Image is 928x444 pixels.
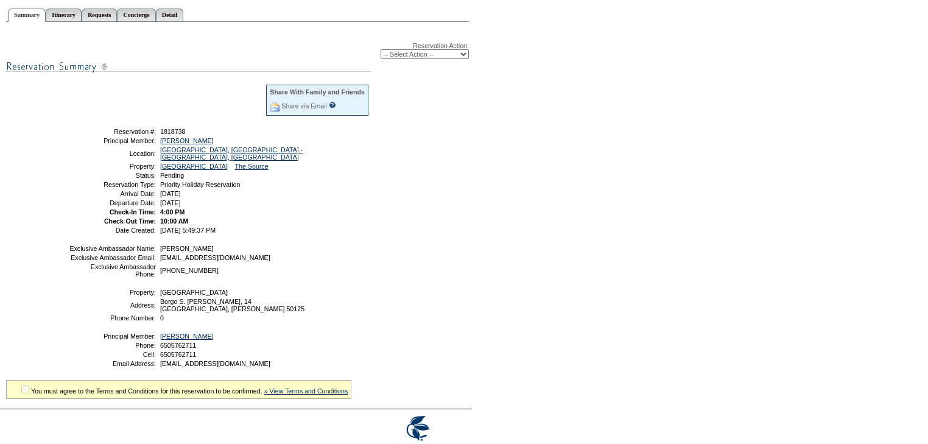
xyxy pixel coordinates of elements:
td: Reservation #: [69,128,156,135]
a: [PERSON_NAME] [160,137,214,144]
a: Detail [156,9,184,21]
span: [DATE] 5:49:37 PM [160,227,216,234]
span: 6505762711 [160,351,196,358]
td: Phone Number: [69,314,156,322]
a: [GEOGRAPHIC_DATA] [160,163,228,170]
span: [EMAIL_ADDRESS][DOMAIN_NAME] [160,360,270,367]
span: Pending [160,172,184,179]
a: » View Terms and Conditions [264,387,348,395]
td: Property: [69,289,156,296]
a: Summary [8,9,46,22]
span: Borgo S. [PERSON_NAME], 14 [GEOGRAPHIC_DATA], [PERSON_NAME] 50125 [160,298,304,312]
td: Principal Member: [69,333,156,340]
td: Exclusive Ambassador Name: [69,245,156,252]
td: Arrival Date: [69,190,156,197]
td: Exclusive Ambassador Email: [69,254,156,261]
span: You must agree to the Terms and Conditions for this reservation to be confirmed. [31,387,262,395]
input: What is this? [329,102,336,108]
span: [PHONE_NUMBER] [160,267,219,274]
td: Location: [69,146,156,161]
td: Cell: [69,351,156,358]
span: [PERSON_NAME] [160,245,214,252]
td: Phone: [69,342,156,349]
td: Reservation Type: [69,181,156,188]
td: Exclusive Ambassador Phone: [69,263,156,278]
td: Address: [69,298,156,312]
span: 4:00 PM [160,208,185,216]
span: Priority Holiday Reservation [160,181,240,188]
div: Share With Family and Friends [270,88,365,96]
span: 1818738 [160,128,186,135]
a: Concierge [117,9,155,21]
td: Email Address: [69,360,156,367]
span: [GEOGRAPHIC_DATA] [160,289,228,296]
td: Status: [69,172,156,179]
img: subTtlResSummary.gif [6,59,371,74]
span: [EMAIL_ADDRESS][DOMAIN_NAME] [160,254,270,261]
span: 6505762711 [160,342,196,349]
a: The Source [235,163,269,170]
a: Share via Email [281,102,327,110]
a: Itinerary [46,9,82,21]
a: [GEOGRAPHIC_DATA], [GEOGRAPHIC_DATA] - [GEOGRAPHIC_DATA], [GEOGRAPHIC_DATA] [160,146,303,161]
span: 10:00 AM [160,217,188,225]
a: Requests [82,9,117,21]
td: Principal Member: [69,137,156,144]
span: [DATE] [160,199,181,206]
span: [DATE] [160,190,181,197]
a: [PERSON_NAME] [160,333,214,340]
span: 0 [160,314,164,322]
strong: Check-In Time: [110,208,156,216]
strong: Check-Out Time: [104,217,156,225]
td: Property: [69,163,156,170]
div: Reservation Action: [6,42,469,59]
td: Date Created: [69,227,156,234]
td: Departure Date: [69,199,156,206]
